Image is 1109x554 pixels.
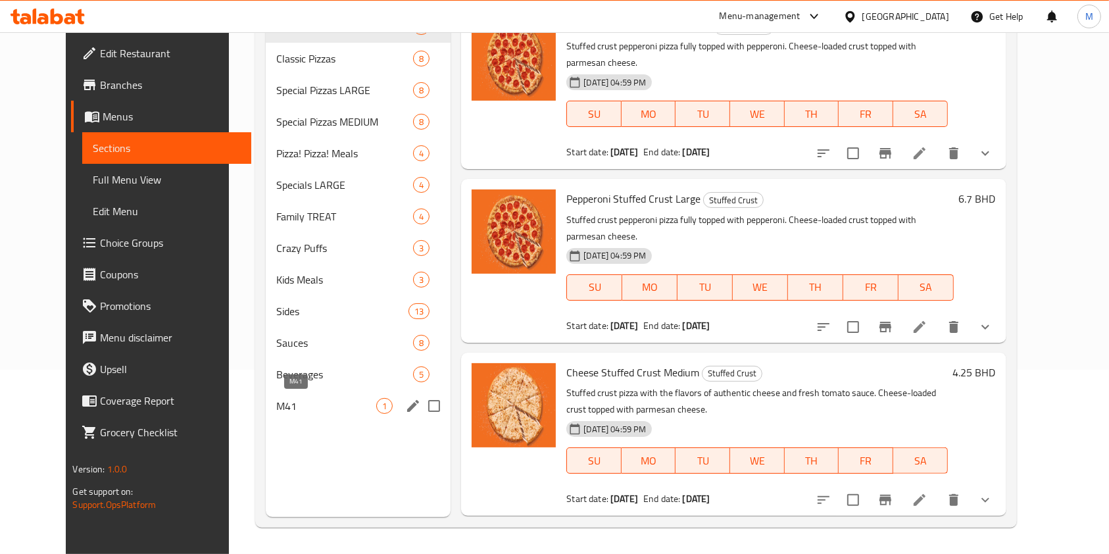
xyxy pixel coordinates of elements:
div: items [413,114,430,130]
span: Edit Restaurant [100,45,241,61]
span: Select to update [839,313,867,341]
span: Beverages [276,366,413,382]
span: Full Menu View [93,172,241,188]
div: Pizza! Pizza! Meals4 [266,138,451,169]
button: SA [893,101,948,127]
span: TU [681,451,725,470]
span: M [1085,9,1093,24]
p: Stuffed crust pizza with the flavors of authentic cheese and fresh tomato sauce. Cheese-loaded cr... [566,385,947,418]
div: Crazy Puffs3 [266,232,451,264]
div: M411edit [266,390,451,422]
span: SA [904,278,949,297]
a: Coverage Report [71,385,251,416]
button: Branch-specific-item [870,484,901,516]
button: FR [839,447,893,474]
span: [DATE] 04:59 PM [578,249,651,262]
span: SU [572,105,616,124]
a: Upsell [71,353,251,385]
div: Special Pizzas MEDIUM8 [266,106,451,138]
button: WE [733,274,788,301]
span: 1 [377,400,392,413]
span: 4 [414,211,429,223]
a: Menu disclaimer [71,322,251,353]
span: Pizza! Pizza! Meals [276,145,413,161]
b: [DATE] [610,490,638,507]
span: SA [899,451,943,470]
button: Branch-specific-item [870,311,901,343]
button: WE [730,447,785,474]
span: Promotions [100,298,241,314]
div: items [413,240,430,256]
button: sort-choices [808,484,839,516]
span: Sections [93,140,241,156]
div: [GEOGRAPHIC_DATA] [862,9,949,24]
span: Edit Menu [93,203,241,219]
span: Special Pizzas MEDIUM [276,114,413,130]
span: [DATE] 04:59 PM [578,76,651,89]
span: 3 [414,242,429,255]
button: SA [899,274,954,301]
span: WE [735,451,779,470]
span: Crazy Puffs [276,240,413,256]
button: TU [676,101,730,127]
button: TH [788,274,843,301]
a: Edit Restaurant [71,38,251,69]
span: FR [849,278,893,297]
button: MO [622,447,676,474]
button: SU [566,274,622,301]
p: Stuffed crust pepperoni pizza fully topped with pepperoni. Cheese-loaded crust topped with parmes... [566,38,947,71]
div: Sauces8 [266,327,451,359]
span: 13 [409,305,429,318]
span: Specials LARGE [276,177,413,193]
span: [DATE] 04:59 PM [578,423,651,436]
span: 3 [414,274,429,286]
span: Family TREAT [276,209,413,224]
a: Edit menu item [912,145,927,161]
span: M41 [276,398,376,414]
span: SU [572,278,617,297]
b: [DATE] [683,143,710,161]
button: SA [893,447,948,474]
a: Edit menu item [912,319,927,335]
b: [DATE] [610,143,638,161]
span: SU [572,451,616,470]
div: Stuffed Crust [702,366,762,382]
a: Coupons [71,259,251,290]
nav: Menu sections [266,6,451,427]
span: Menu disclaimer [100,330,241,345]
button: show more [970,311,1001,343]
div: items [413,82,430,98]
span: End date: [643,143,680,161]
button: SU [566,101,622,127]
span: Sauces [276,335,413,351]
span: Select to update [839,486,867,514]
span: MO [628,278,672,297]
div: Specials LARGE4 [266,169,451,201]
span: SA [899,105,943,124]
span: FR [844,451,888,470]
span: 4 [414,147,429,160]
div: items [413,145,430,161]
span: Kids Meals [276,272,413,288]
span: TU [681,105,725,124]
span: Menus [103,109,241,124]
span: Special Pizzas LARGE [276,82,413,98]
span: Select to update [839,139,867,167]
button: edit [403,396,423,416]
span: Stuffed Crust [702,366,762,381]
span: End date: [643,317,680,334]
span: Coverage Report [100,393,241,409]
div: Sides13 [266,295,451,327]
button: delete [938,484,970,516]
span: Get support on: [72,483,133,500]
button: SU [566,447,622,474]
span: Upsell [100,361,241,377]
button: show more [970,484,1001,516]
b: [DATE] [610,317,638,334]
span: 5 [414,368,429,381]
